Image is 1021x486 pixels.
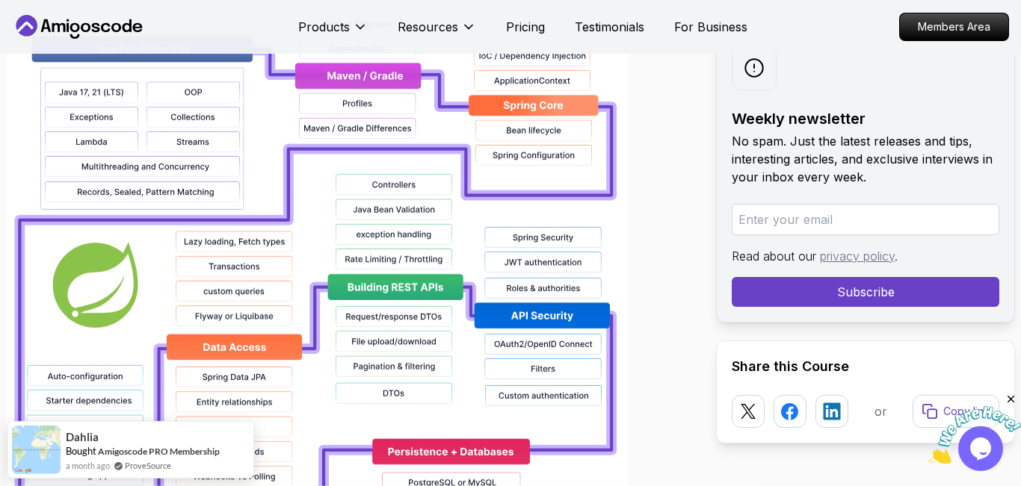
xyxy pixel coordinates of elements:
[398,18,476,48] button: Resources
[875,402,887,420] p: or
[899,13,1009,41] a: Members Area
[674,18,747,36] a: For Business
[732,247,999,265] p: Read about our .
[398,18,458,36] p: Resources
[820,249,895,264] a: privacy policy
[575,18,644,36] a: Testimonials
[732,356,999,377] h2: Share this Course
[732,132,999,186] p: No spam. Just the latest releases and tips, interesting articles, and exclusive interviews in you...
[506,18,545,36] a: Pricing
[125,459,171,472] a: ProveSource
[66,431,99,443] span: Dahlia
[928,393,1021,464] iframe: chat widget
[98,446,220,457] a: Amigoscode PRO Membership
[298,18,368,48] button: Products
[66,459,110,472] span: a month ago
[298,18,350,36] p: Products
[732,277,999,307] button: Subscribe
[913,395,999,428] button: Copy link
[66,445,96,457] span: Bought
[900,13,1008,40] p: Members Area
[732,108,999,129] h2: Weekly newsletter
[12,426,61,474] img: provesource social proof notification image
[732,204,999,235] input: Enter your email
